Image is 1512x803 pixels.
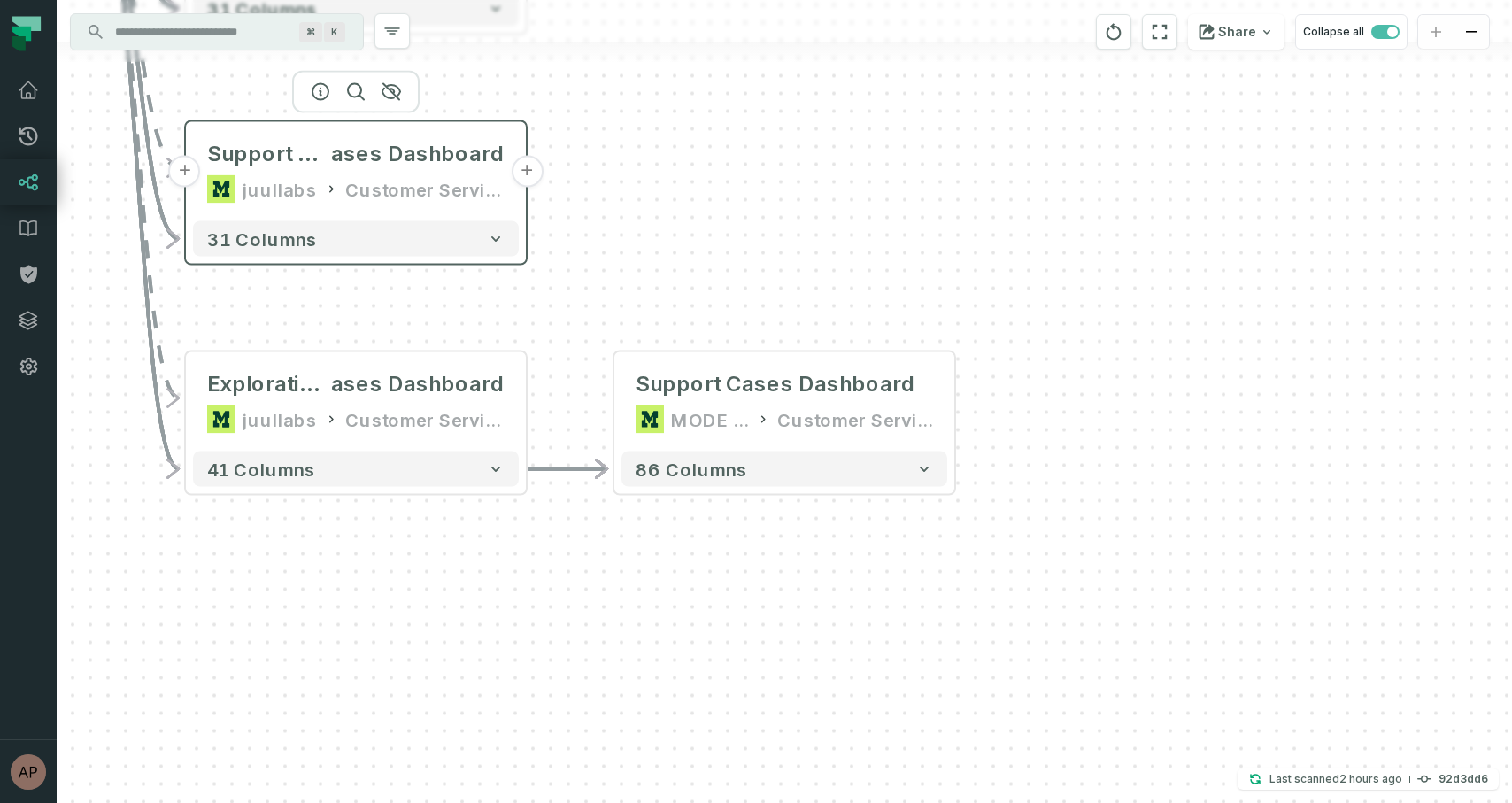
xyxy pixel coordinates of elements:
span: Support Cases v2 @ Support C [207,140,331,168]
span: ases Dashboard [331,140,505,168]
div: juullabs [243,405,317,434]
div: Support Cases Dashboard [636,370,915,398]
button: Last scanned[DATE] 11:38:47 AM92d3dd6 [1238,768,1499,790]
h4: 92d3dd6 [1439,774,1488,784]
div: Customer Service Ops [345,405,505,434]
button: Collapse all [1295,14,1408,50]
span: Exploration @ Support C [207,370,331,398]
span: 31 columns [207,228,317,250]
relative-time: Oct 9, 2025, 11:38 AM EDT [1339,772,1402,785]
span: 86 columns [636,459,747,480]
div: Exploration @ Support Cases Dashboard [207,370,505,398]
button: + [169,156,201,188]
span: Press ⌘ + K to focus the search bar [299,22,322,42]
div: Customer Service Ops [345,175,505,204]
img: avatar of Aryan Siddhabathula (c) [11,754,46,790]
button: Share [1188,14,1284,50]
span: 41 columns [207,459,315,480]
span: Press ⌘ + K to focus the search bar [324,22,345,42]
button: zoom out [1454,15,1489,50]
div: juullabs [243,175,317,204]
div: MODE ANALYTICS [671,405,749,434]
span: ases Dashboard [331,370,505,398]
p: Last scanned [1269,770,1402,788]
button: + [511,156,543,188]
div: Support Cases v2 @ Support Cases Dashboard [207,140,505,168]
div: Customer Service Ops [777,405,933,434]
